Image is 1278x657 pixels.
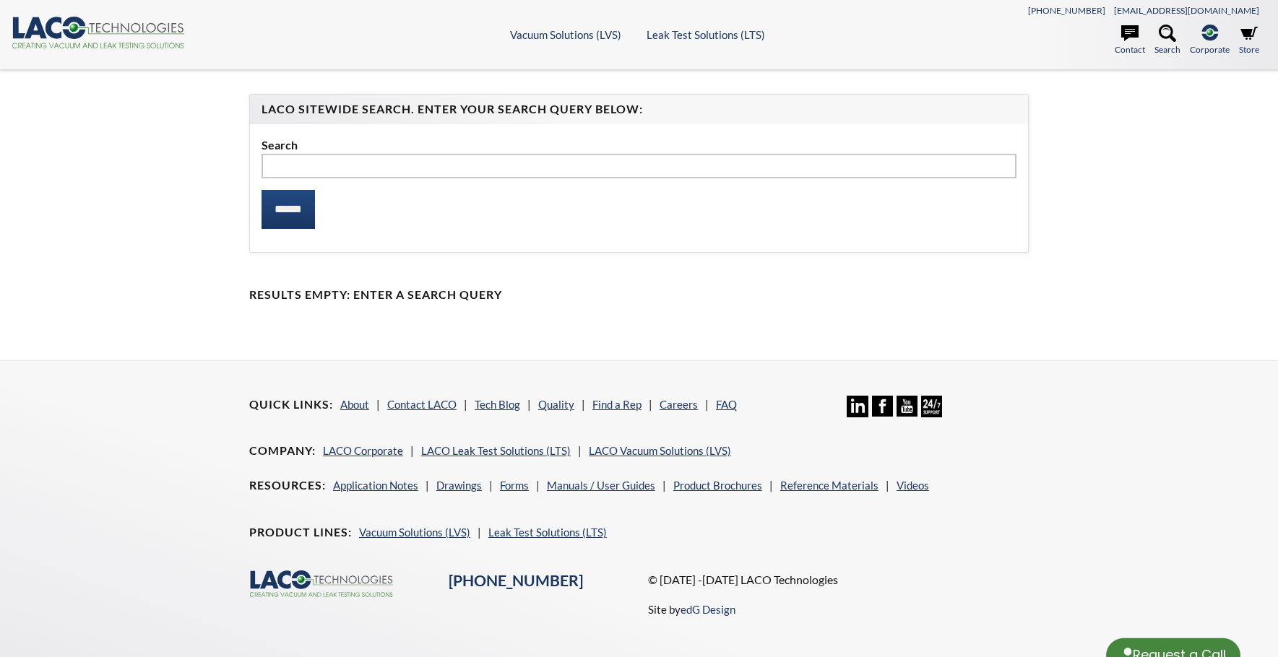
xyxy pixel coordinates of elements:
a: LACO Vacuum Solutions (LVS) [589,444,731,457]
a: Vacuum Solutions (LVS) [510,28,621,41]
a: Reference Materials [780,479,878,492]
a: Leak Test Solutions (LTS) [488,526,607,539]
a: [EMAIL_ADDRESS][DOMAIN_NAME] [1114,5,1259,16]
h4: Company [249,443,316,458]
a: Contact LACO [387,398,457,411]
a: Vacuum Solutions (LVS) [359,526,470,539]
a: About [340,398,369,411]
a: FAQ [716,398,737,411]
a: Leak Test Solutions (LTS) [647,28,765,41]
a: Store [1239,25,1259,56]
a: Tech Blog [475,398,520,411]
a: Find a Rep [592,398,642,411]
a: 24/7 Support [921,406,942,419]
p: © [DATE] -[DATE] LACO Technologies [648,570,1029,589]
a: Drawings [436,479,482,492]
a: Manuals / User Guides [547,479,655,492]
h4: Results Empty: Enter a Search Query [249,287,1029,303]
a: edG Design [681,603,735,616]
a: Product Brochures [673,479,762,492]
a: Contact [1115,25,1145,56]
h4: Quick Links [249,397,333,412]
a: Videos [897,479,929,492]
h4: Product Lines [249,525,352,540]
a: [PHONE_NUMBER] [1028,5,1105,16]
a: LACO Corporate [323,444,403,457]
a: Application Notes [333,479,418,492]
a: Quality [538,398,574,411]
h4: Resources [249,478,326,493]
img: 24/7 Support Icon [921,396,942,417]
a: Search [1154,25,1180,56]
h4: LACO Sitewide Search. Enter your Search Query Below: [262,102,1016,117]
span: Corporate [1190,43,1230,56]
label: Search [262,136,1016,155]
a: LACO Leak Test Solutions (LTS) [421,444,571,457]
a: Forms [500,479,529,492]
p: Site by [648,601,735,618]
a: [PHONE_NUMBER] [449,571,583,590]
a: Careers [660,398,698,411]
